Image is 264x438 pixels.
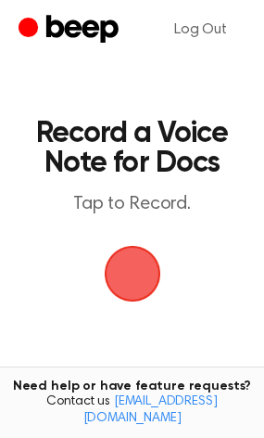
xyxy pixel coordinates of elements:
a: Beep [19,12,123,48]
a: [EMAIL_ADDRESS][DOMAIN_NAME] [83,395,218,425]
a: Log Out [156,7,245,52]
h1: Record a Voice Note for Docs [33,119,231,178]
p: Tap to Record. [33,193,231,216]
span: Contact us [11,394,253,427]
button: Beep Logo [105,246,160,302]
